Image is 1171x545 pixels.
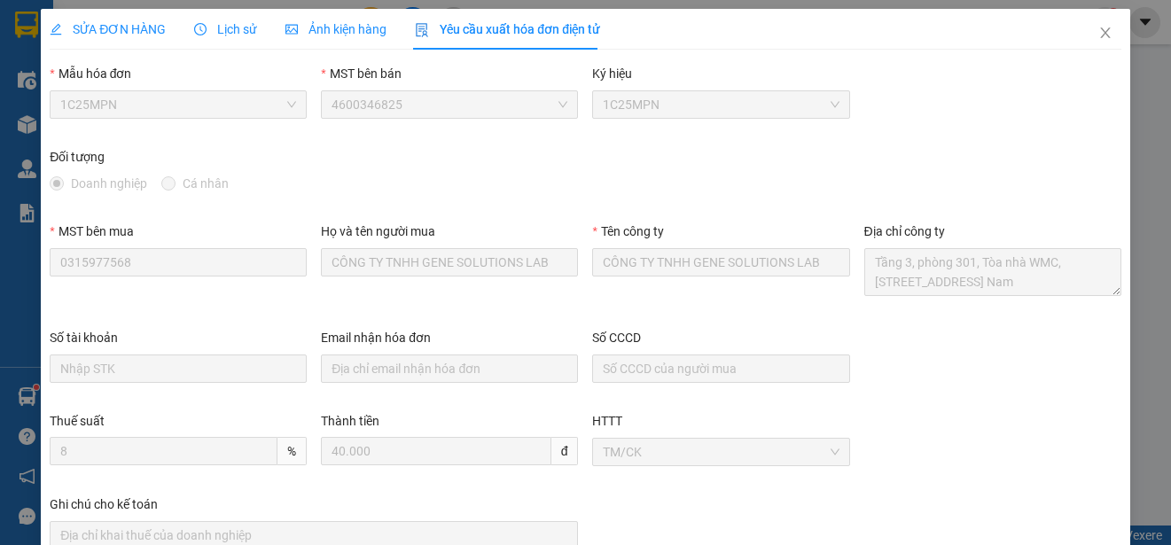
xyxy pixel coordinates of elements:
[50,22,166,36] span: SỬA ĐƠN HÀNG
[321,66,401,81] label: MST bên bán
[592,414,622,428] label: HTTT
[592,354,849,383] input: Số CCCD
[194,23,207,35] span: clock-circle
[332,91,567,118] span: 4600346825
[415,22,600,36] span: Yêu cầu xuất hóa đơn điện tử
[1081,9,1130,58] button: Close
[176,174,236,193] span: Cá nhân
[50,66,131,81] label: Mẫu hóa đơn
[50,414,105,428] label: Thuế suất
[415,23,429,37] img: icon
[321,414,379,428] label: Thành tiền
[285,23,298,35] span: picture
[603,439,839,465] span: TM/CK
[64,174,154,193] span: Doanh nghiệp
[321,331,431,345] label: Email nhận hóa đơn
[60,91,296,118] span: 1C25MPN
[321,224,435,238] label: Họ và tên người mua
[1098,26,1112,40] span: close
[321,248,578,276] input: Họ và tên người mua
[551,437,579,465] span: đ
[592,224,663,238] label: Tên công ty
[864,224,945,238] label: Địa chỉ công ty
[50,331,118,345] label: Số tài khoản
[50,150,105,164] label: Đối tượng
[592,66,632,81] label: Ký hiệu
[50,248,307,276] input: MST bên mua
[194,22,257,36] span: Lịch sử
[50,23,62,35] span: edit
[50,437,277,465] input: Thuế suất
[50,497,158,511] label: Ghi chú cho kế toán
[321,354,578,383] input: Email nhận hóa đơn
[592,248,849,276] input: Tên công ty
[285,22,386,36] span: Ảnh kiện hàng
[277,437,307,465] span: %
[50,224,133,238] label: MST bên mua
[864,248,1121,296] textarea: Địa chỉ công ty
[50,354,307,383] input: Số tài khoản
[592,331,641,345] label: Số CCCD
[603,91,839,118] span: 1C25MPN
